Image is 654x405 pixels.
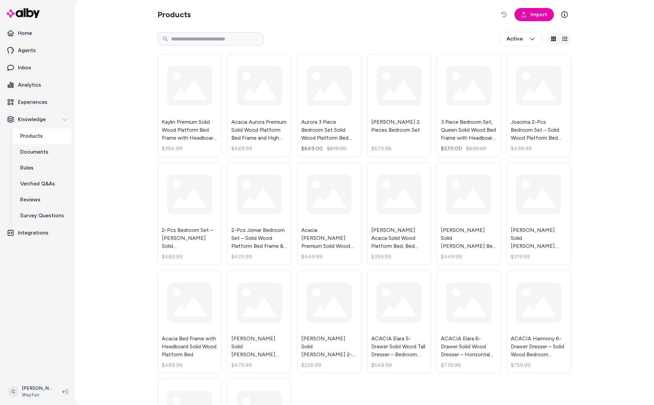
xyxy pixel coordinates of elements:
a: [PERSON_NAME] Acacia Solid Wood Platform Bed, Bed Frame with Headboard, Farmhouse Bed Frame Style... [367,162,432,265]
p: Agents [18,46,36,54]
a: Agents [3,42,72,58]
button: C[PERSON_NAME]Wayfair [4,381,57,402]
p: Home [18,29,32,37]
p: Experiences [18,98,47,106]
a: [PERSON_NAME] Solid [PERSON_NAME] [PERSON_NAME] Upholstered Bed Frame with Fabric Headboard, Cont... [506,162,571,265]
a: ACACIA Elara 5-Drawer Solid Wood Tall Dresser – Bedroom Dresser With CNC Wave Detail – Mid-Centur... [367,270,432,373]
p: Reviews [20,196,40,204]
a: [PERSON_NAME] Solid [PERSON_NAME] 2-Drawer Nightstand with Sculpted Front – Mid-Century Modern Be... [297,270,362,373]
a: Integrations [3,225,72,241]
a: Inbox [3,60,72,76]
a: ACACIA Elara 6-Drawer Solid Wood Dresser – Horizontal Bedroom Wood Dresser With CNC Wave Texture ... [437,270,501,373]
a: Reviews [14,192,72,208]
p: Rules [20,164,33,172]
p: Products [20,132,43,140]
a: Acacia Aurora Premium Solid Wood Platform Bed Frame and High Headboard, King Bed Frame with Headb... [227,54,292,157]
a: 3 Piece Bedroom Set, Queen Solid Wood Bed Frame with Headboard and 2 Nightstand, 800lbs Capacity$... [437,54,501,157]
p: Analytics [18,81,41,89]
a: Documents [14,144,72,160]
a: Analytics [3,77,72,93]
h2: Products [157,9,191,20]
span: Wayfair [22,392,52,398]
a: Experiences [3,94,72,110]
p: Knowledge [18,115,46,123]
a: 2-Pcs Bedroom Set – [PERSON_NAME] Solid [PERSON_NAME] Platform Bed Frame & Matching Nightstand, S... [157,162,222,265]
p: Integrations [18,229,48,237]
a: 2-Pcs Jomar Bedroom Set – Solid Wood Platform Bed Frame & Matching Nightstand, Scandinavian Rusti... [227,162,292,265]
img: alby Logo [7,8,40,18]
span: C [8,386,19,397]
button: Knowledge [3,111,72,127]
a: [PERSON_NAME] Solid [PERSON_NAME] Bed Frame with Headboard$449.99 [437,162,501,265]
button: Active [500,32,542,46]
a: Verified Q&As [14,176,72,192]
a: Rules [14,160,72,176]
a: Joacima 2-Pcs Bedroom Set – Solid Wood Platform Bed Frame & Matching Nightstand, Mid-Century Mode... [506,54,571,157]
p: Inbox [18,64,31,72]
a: [PERSON_NAME] Solid [PERSON_NAME] Platform Bed Frame with Sculpted Spearhead Headboard – Mid-Cent... [227,270,292,373]
a: Import [514,8,554,21]
a: Home [3,25,72,41]
a: Survey Questions [14,208,72,224]
a: ACACIA Harmony 6-Drawer Dresser – Solid Wood Bedroom Dresser With CNC Circle Pattern – Zen Sand G... [506,270,571,373]
a: Aurora 3 Piece Bedroom Set Solid Wood Platform Bed Frame with Headboard and Nightstand$649.00$810.00 [297,54,362,157]
a: [PERSON_NAME] 2 Pieces Bedroom Set$679.98 [367,54,432,157]
a: Acacia Bed Frame with Headboard Solid Wood Platform Bed$489.99 [157,270,222,373]
a: Kaylin Premium Solid Wood Platform Bed Frame with Headboard – 800 lb Capacity, No Box Spring Need... [157,54,222,157]
p: Verified Q&As [20,180,55,188]
p: [PERSON_NAME] [22,385,52,392]
p: Survey Questions [20,212,64,220]
p: Documents [20,148,48,156]
span: Import [530,11,547,19]
a: Acacia [PERSON_NAME] Premium Solid Wood Bed Frame, Bed Frame with Headboard Included, Mid century... [297,162,362,265]
a: Products [14,128,72,144]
